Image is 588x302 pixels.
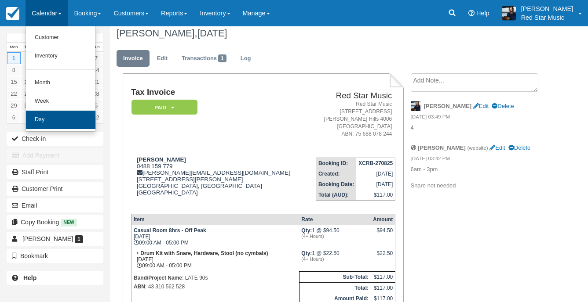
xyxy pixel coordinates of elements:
[356,179,395,190] td: [DATE]
[131,88,307,97] h1: Tax Invoice
[26,26,96,132] ul: Calendar
[468,10,475,16] i: Help
[131,99,194,115] a: Paid
[299,225,371,248] td: 1 @ $94.50
[7,76,21,88] a: 15
[7,132,103,146] button: Check-in
[7,100,21,111] a: 29
[301,250,312,256] strong: Qty
[21,52,34,64] a: 2
[7,165,103,179] a: Staff Print
[134,227,206,234] strong: Casual Room 8hrs - Off Peak
[26,74,95,92] a: Month
[89,52,103,64] a: 7
[117,50,150,67] a: Invoice
[75,235,83,243] span: 1
[21,111,34,123] a: 7
[301,234,369,239] em: (4+ Hours)
[21,76,34,88] a: 16
[418,144,466,151] strong: [PERSON_NAME]
[316,179,356,190] th: Booking Date:
[117,28,544,39] h1: [PERSON_NAME],
[6,7,19,20] img: checkfront-main-nav-mini-logo.png
[234,50,258,67] a: Log
[23,274,37,281] b: Help
[411,113,544,123] em: [DATE] 03:49 PM
[26,47,95,65] a: Inventory
[316,158,356,169] th: Booking ID:
[299,271,371,282] th: Sub-Total:
[7,182,103,196] a: Customer Print
[131,214,299,225] th: Item
[137,156,186,163] strong: [PERSON_NAME]
[131,156,307,207] div: 0488 159 779 [PERSON_NAME][EMAIL_ADDRESS][DOMAIN_NAME] [STREET_ADDRESS][PERSON_NAME] [GEOGRAPHIC_...
[134,275,182,281] strong: Band/Project Name
[310,101,392,138] address: Red Star Music [STREET_ADDRESS] [PERSON_NAME] Hills 4006 [GEOGRAPHIC_DATA] ABN: 75 688 078 244
[131,248,299,271] td: [DATE] 09:00 AM - 05:00 PM
[299,248,371,271] td: 1 @ $22.50
[373,227,393,241] div: $94.50
[301,256,369,262] em: (4+ Hours)
[373,250,393,263] div: $22.50
[89,111,103,123] a: 12
[371,214,395,225] th: Amount
[7,198,103,212] button: Email
[61,219,77,226] span: New
[131,225,299,248] td: [DATE] 09:00 AM - 05:00 PM
[371,271,395,282] td: $117.00
[521,4,573,13] p: [PERSON_NAME]
[411,124,544,132] p: 4
[356,169,395,179] td: [DATE]
[150,50,174,67] a: Edit
[476,10,489,17] span: Help
[508,144,530,151] a: Delete
[492,103,514,109] a: Delete
[89,88,103,100] a: 28
[356,190,395,201] td: $117.00
[424,103,472,109] strong: [PERSON_NAME]
[310,91,392,101] h2: Red Star Music
[316,169,356,179] th: Created:
[89,76,103,88] a: 21
[218,54,226,62] span: 1
[301,227,312,234] strong: Qty
[7,43,21,52] th: Mon
[21,100,34,111] a: 30
[21,43,34,52] th: Tue
[89,64,103,76] a: 14
[411,165,544,190] p: 6am - 3pm Snare not needed
[521,13,573,22] p: Red Star Music
[7,64,21,76] a: 8
[467,145,488,151] small: (website)
[316,190,356,201] th: Total (AUD):
[131,100,197,115] em: Paid
[134,273,297,282] p: : LATE 90s
[7,88,21,100] a: 22
[26,29,95,47] a: Customer
[140,250,268,256] strong: Drum Kit with Snare, Hardware, Stool (no cymbals)
[134,284,145,290] strong: ABN
[7,52,21,64] a: 1
[7,148,103,162] button: Add Payment
[7,271,103,285] a: Help
[21,64,34,76] a: 9
[89,43,103,52] th: Sun
[7,232,103,246] a: [PERSON_NAME] 1
[7,249,103,263] button: Bookmark
[371,282,395,293] td: $117.00
[26,92,95,111] a: Week
[489,144,505,151] a: Edit
[473,103,489,109] a: Edit
[134,282,297,291] p: : 43 310 562 528
[197,28,227,39] span: [DATE]
[89,100,103,111] a: 5
[175,50,233,67] a: Transactions1
[7,215,103,229] button: Copy Booking New
[411,155,544,165] em: [DATE] 03:42 PM
[358,160,393,166] strong: XCRB-270825
[502,6,516,20] img: A1
[21,88,34,100] a: 23
[22,235,73,242] span: [PERSON_NAME]
[299,214,371,225] th: Rate
[7,111,21,123] a: 6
